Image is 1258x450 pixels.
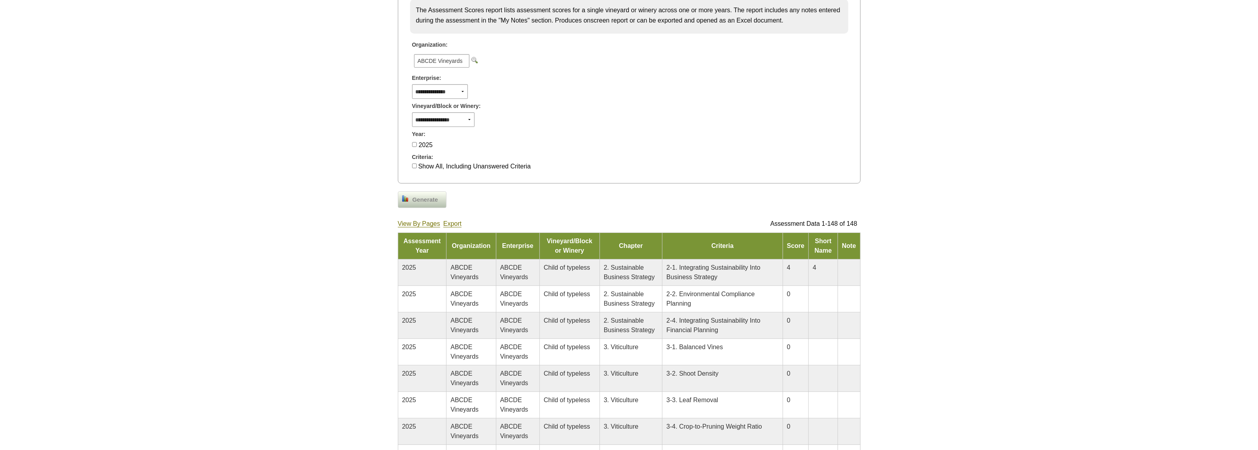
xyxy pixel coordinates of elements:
span: 0 [787,370,791,377]
span: Enterprise: [412,74,441,82]
span: 2. Sustainable Business Strategy [604,264,655,280]
span: 0 [787,423,791,430]
span: ABCDE Vineyards [500,291,528,307]
span: 4 [787,264,791,271]
span: 2025 [402,291,416,297]
p: The Assessment Scores report lists assessment scores for a single vineyard or winery across one o... [416,5,842,25]
a: View By Pages [398,220,440,227]
span: 2. Sustainable Business Strategy [604,291,655,307]
span: Child of typeless [544,370,590,377]
span: 2025 [402,423,416,430]
a: Export [443,220,462,227]
span: Child of typeless [544,423,590,430]
td: Note [838,233,860,259]
span: ABCDE Vineyards [450,291,479,307]
span: 0 [787,317,791,324]
span: 4 [813,264,816,271]
span: ABCDE Vineyards [500,344,528,360]
span: Generate [409,195,442,204]
span: Child of typeless [544,317,590,324]
td: Organization [446,233,496,259]
td: Enterprise [496,233,539,259]
span: 2025 [402,317,416,324]
span: 2. Sustainable Business Strategy [604,317,655,333]
span: 2025 [402,344,416,350]
span: 3-1. Balanced Vines [666,344,723,350]
span: 2-2. Environmental Compliance Planning [666,291,755,307]
span: ABCDE Vineyards [500,317,528,333]
span: 2025 [402,397,416,403]
span: 3. Viticulture [604,423,639,430]
span: 3. Viticulture [604,344,639,350]
span: 3. Viticulture [604,370,639,377]
span: Year: [412,130,426,138]
span: 2025 [402,370,416,377]
span: Organization: [412,41,448,49]
img: chart_bar.png [402,195,409,202]
span: ABCDE Vineyards [450,397,479,413]
td: Assessment Year [398,233,446,259]
td: Chapter [600,233,662,259]
span: Child of typeless [544,344,590,350]
span: Child of typeless [544,291,590,297]
td: Criteria [662,233,783,259]
span: ABCDE Vineyards [500,423,528,439]
span: Assessment Data 1-148 of 148 [770,220,857,227]
span: 0 [787,344,791,350]
span: 3-4. Crop-to-Pruning Weight Ratio [666,423,762,430]
span: Vineyard/Block or Winery: [412,102,481,110]
span: Child of typeless [544,397,590,403]
span: ABCDE Vineyards [450,264,479,280]
a: Generate [398,191,446,208]
span: ABCDE Vineyards [500,370,528,386]
span: 2-4. Integrating Sustainability Into Financial Planning [666,317,760,333]
td: Short Name [809,233,838,259]
span: Criteria: [412,153,433,161]
label: 2025 [418,142,433,148]
span: ABCDE Vineyards [500,264,528,280]
span: ABCDE Vineyards [450,370,479,386]
span: ABCDE Vineyards [450,317,479,333]
span: ABCDE Vineyards [450,423,479,439]
span: ABCDE Vineyards [450,344,479,360]
label: Show All, Including Unanswered Criteria [418,163,531,170]
span: 3-3. Leaf Removal [666,397,718,403]
td: Vineyard/Block or Winery [539,233,600,259]
span: 0 [787,397,791,403]
span: 0 [787,291,791,297]
td: Score [783,233,808,259]
span: ABCDE Vineyards [414,54,469,68]
span: ABCDE Vineyards [500,397,528,413]
span: 3. Viticulture [604,397,639,403]
span: 3-2. Shoot Density [666,370,719,377]
span: 2025 [402,264,416,271]
span: 2-1. Integrating Sustainability Into Business Strategy [666,264,760,280]
span: Child of typeless [544,264,590,271]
